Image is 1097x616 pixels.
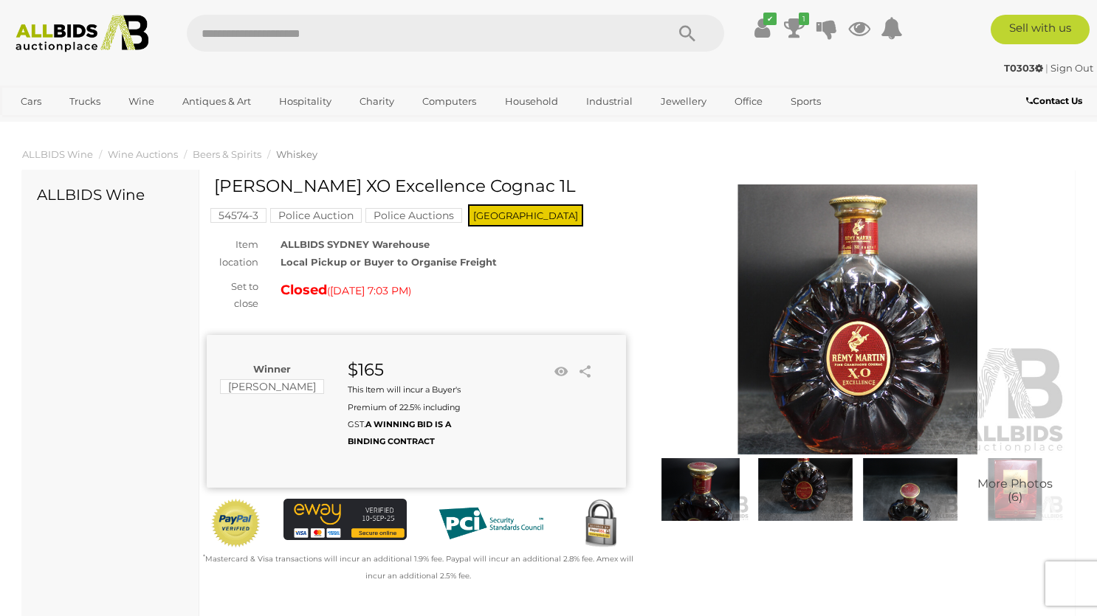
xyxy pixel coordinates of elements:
[648,184,1067,454] img: Remy Martin XO Excellence Cognac 1L
[348,384,461,446] small: This Item will incur a Buyer's Premium of 22.5% including GST.
[220,379,324,394] mark: [PERSON_NAME]
[348,359,384,380] strong: $165
[214,177,622,195] h1: [PERSON_NAME] XO Excellence Cognac 1L
[330,284,408,297] span: [DATE] 7:03 PM
[276,148,317,160] a: Whiskey
[210,210,266,221] a: 54574-3
[650,15,724,52] button: Search
[1045,62,1048,74] span: |
[1026,95,1082,106] b: Contact Us
[1026,93,1086,109] a: Contact Us
[60,89,110,114] a: Trucks
[253,363,291,375] b: Winner
[11,114,135,138] a: [GEOGRAPHIC_DATA]
[1004,62,1043,74] strong: T0303
[281,256,497,268] strong: Local Pickup or Buyer to Organise Freight
[269,89,341,114] a: Hospitality
[763,13,777,25] i: ✔
[577,89,642,114] a: Industrial
[193,148,261,160] a: Beers & Spirits
[966,458,1064,521] img: Remy Martin XO Excellence Cognac 1L
[119,89,164,114] a: Wine
[1050,62,1093,74] a: Sign Out
[751,15,773,41] a: ✔
[495,89,568,114] a: Household
[173,89,261,114] a: Antiques & Art
[210,208,266,223] mark: 54574-3
[350,89,404,114] a: Charity
[203,554,633,581] small: Mastercard & Visa transactions will incur an additional 1.9% fee. Paypal will incur an additional...
[365,208,462,223] mark: Police Auctions
[575,499,626,550] img: Secured by Rapid SSL
[413,89,486,114] a: Computers
[270,210,362,221] a: Police Auction
[550,361,572,383] li: Watch this item
[8,15,156,52] img: Allbids.com.au
[651,89,716,114] a: Jewellery
[725,89,772,114] a: Office
[862,458,959,521] img: Remy Martin XO Excellence Cognac 1L
[37,187,184,203] h2: ALLBIDS Wine
[783,15,805,41] a: 1
[966,458,1064,521] a: More Photos(6)
[652,458,749,521] img: Remy Martin XO Excellence Cognac 1L
[781,89,831,114] a: Sports
[348,419,451,446] b: A WINNING BID IS A BINDING CONTRACT
[365,210,462,221] a: Police Auctions
[429,499,553,548] img: PCI DSS compliant
[468,204,583,226] span: [GEOGRAPHIC_DATA]
[1004,62,1045,74] a: T0303
[977,478,1053,504] span: More Photos (6)
[210,499,261,548] img: Official PayPal Seal
[281,238,430,250] strong: ALLBIDS SYDNEY Warehouse
[11,89,51,114] a: Cars
[196,278,269,313] div: Set to close
[281,282,327,298] strong: Closed
[757,458,854,521] img: Remy Martin XO Excellence Cognac 1L
[991,15,1090,44] a: Sell with us
[283,499,407,540] img: eWAY Payment Gateway
[196,236,269,271] div: Item location
[327,285,411,297] span: ( )
[22,148,93,160] a: ALLBIDS Wine
[108,148,178,160] a: Wine Auctions
[270,208,362,223] mark: Police Auction
[799,13,809,25] i: 1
